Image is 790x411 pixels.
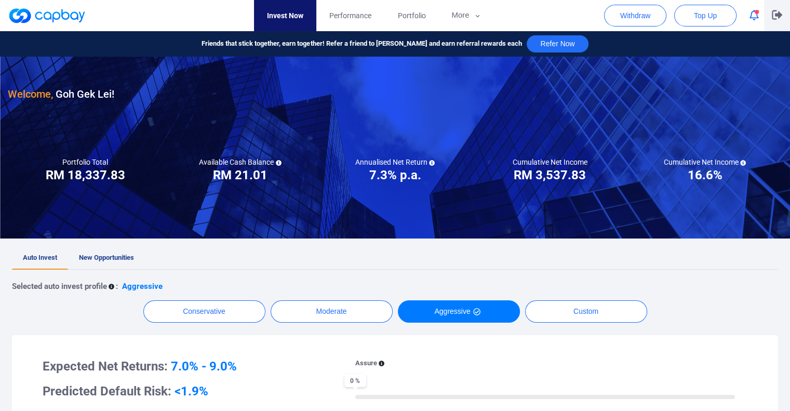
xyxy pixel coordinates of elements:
button: Custom [525,300,647,323]
h3: RM 3,537.83 [514,167,586,183]
h3: 7.3% p.a. [369,167,421,183]
h5: Cumulative Net Income [663,157,746,167]
span: Portfolio [397,10,425,21]
span: <1.9% [175,384,208,399]
p: : [116,280,118,293]
button: Refer Now [527,35,588,52]
span: Top Up [694,10,717,21]
span: 7.0% - 9.0% [171,359,237,374]
h5: Portfolio Total [62,157,108,167]
span: New Opportunities [79,254,134,261]
h3: 16.6% [687,167,722,183]
h5: Cumulative Net Income [513,157,587,167]
h3: RM 18,337.83 [46,167,125,183]
button: Aggressive [398,300,520,323]
p: Aggressive [122,280,163,293]
p: Selected auto invest profile [12,280,107,293]
h3: Goh Gek Lei ! [8,86,114,102]
span: Welcome, [8,88,53,100]
p: Assure [355,358,377,369]
h3: Expected Net Returns: [43,358,327,375]
span: Friends that stick together, earn together! Refer a friend to [PERSON_NAME] and earn referral rew... [202,38,521,49]
h5: Available Cash Balance [199,157,282,167]
span: Auto Invest [23,254,57,261]
h5: Annualised Net Return [355,157,435,167]
span: Performance [329,10,371,21]
button: Withdraw [604,5,666,26]
h3: Predicted Default Risk: [43,383,327,400]
button: Top Up [674,5,737,26]
button: Conservative [143,300,265,323]
h3: RM 21.01 [213,167,267,183]
button: Moderate [271,300,393,323]
span: 0 % [344,374,366,387]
